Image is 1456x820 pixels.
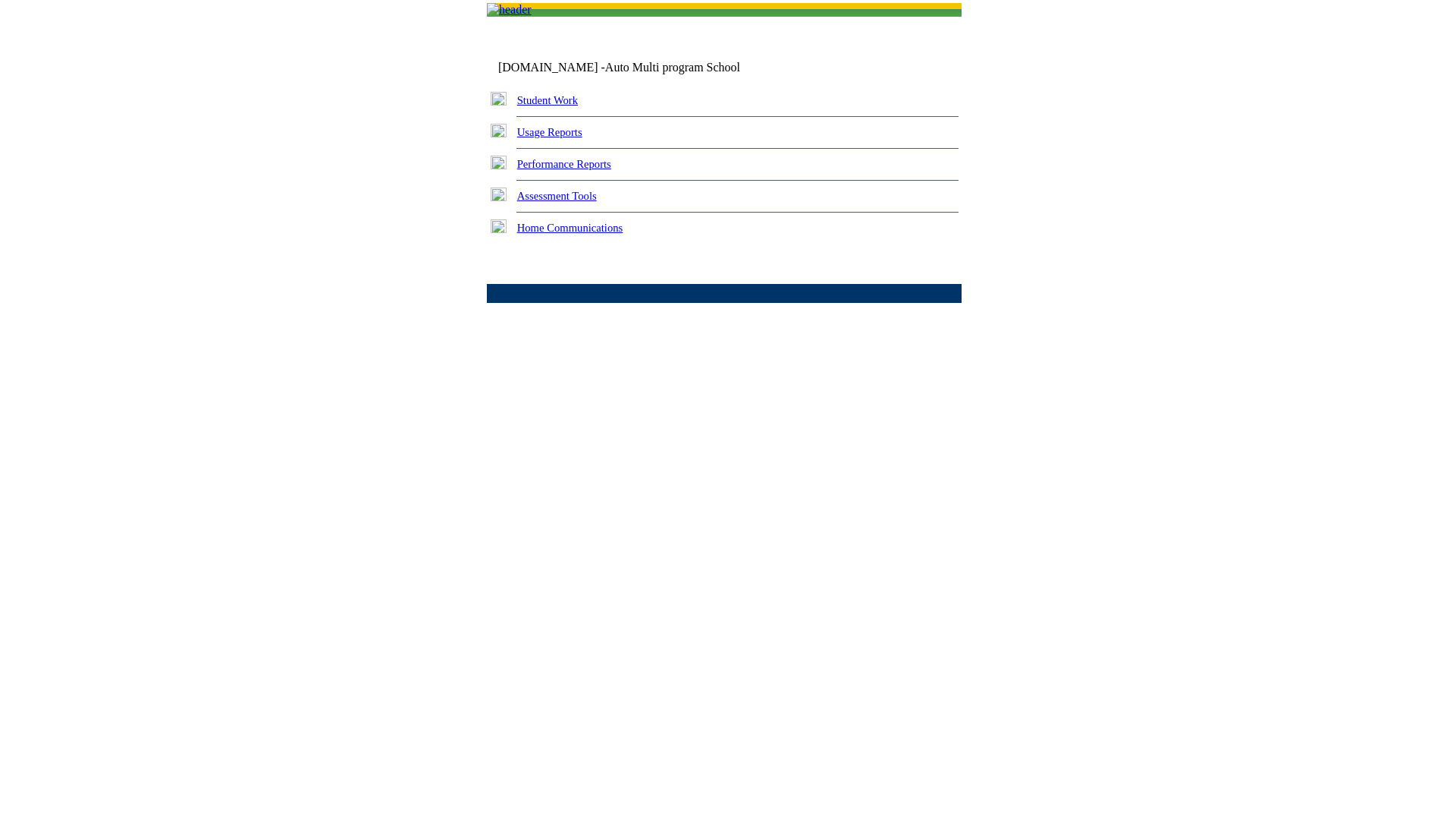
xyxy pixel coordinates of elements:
[491,124,507,137] img: plus.gif
[517,126,582,138] a: Usage Reports
[491,92,507,106] img: plus.gif
[491,188,507,201] img: plus.gif
[517,158,611,170] a: Performance Reports
[517,190,597,202] a: Assessment Tools
[498,61,777,74] td: [DOMAIN_NAME] -
[491,156,507,169] img: plus.gif
[491,219,507,233] img: plus.gif
[517,222,623,234] a: Home Communications
[517,94,578,106] a: Student Work
[605,61,740,74] nobr: Auto Multi program School
[487,3,532,17] img: header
